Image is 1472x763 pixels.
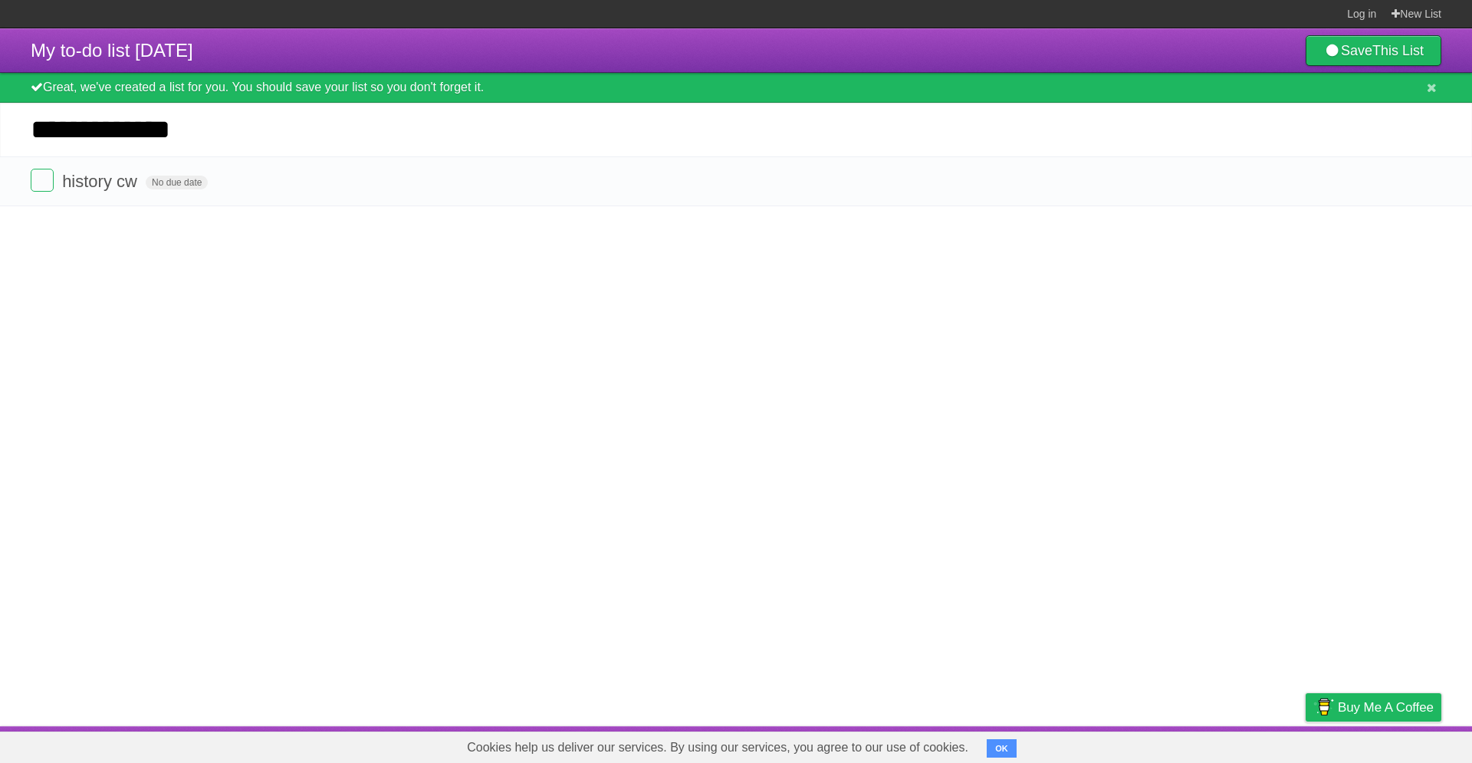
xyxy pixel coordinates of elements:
[1372,43,1424,58] b: This List
[1306,35,1441,66] a: SaveThis List
[31,169,54,192] label: Done
[1345,730,1441,759] a: Suggest a feature
[1102,730,1134,759] a: About
[146,176,208,189] span: No due date
[1234,730,1267,759] a: Terms
[452,732,984,763] span: Cookies help us deliver our services. By using our services, you agree to our use of cookies.
[1306,693,1441,722] a: Buy me a coffee
[1152,730,1214,759] a: Developers
[1313,694,1334,720] img: Buy me a coffee
[31,40,193,61] span: My to-do list [DATE]
[1286,730,1326,759] a: Privacy
[62,172,141,191] span: history cw
[1338,694,1434,721] span: Buy me a coffee
[987,739,1017,758] button: OK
